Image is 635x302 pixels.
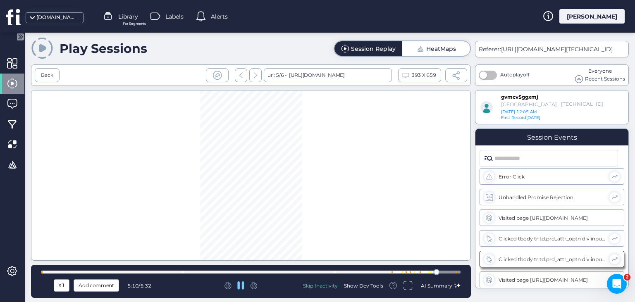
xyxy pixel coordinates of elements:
div: [DATE] [7,175,159,186]
span: First Record [501,115,526,120]
div: Is someone there? I posted a query [DATE]. What is the status on that? [30,186,159,212]
button: Send a message… [142,235,155,249]
div: [TECHNICAL_ID] [561,101,594,108]
button: go back [5,3,21,19]
div: HeatMaps [426,46,456,52]
div: Everyone [575,67,625,75]
div: Is someone there? I posted a query [DATE]. What is the status on that? [36,191,152,207]
div: Session Events [527,133,577,141]
button: Emoji picker [13,239,19,245]
span: 2 [624,274,630,281]
div: Please fix it [112,150,159,169]
div: Error Click [499,174,605,180]
p: Active 1h ago [40,10,77,19]
div: this is another example of the same issue [36,117,152,133]
span: Recent Sessions [585,75,625,83]
span: Referer: [479,45,501,53]
div: gvmcv5ggxmj [501,94,542,101]
span: Autoplay [500,71,530,78]
div: Visited page [URL][DOMAIN_NAME] [499,215,606,221]
div: X1 [56,281,67,290]
span: [URL][DOMAIN_NAME][TECHNICAL_ID] [501,45,613,53]
h1: Hamed [40,4,63,10]
span: 393 X 659 [411,71,436,80]
div: Clicked tbody tr td.prd_attr_optn div input#attrib-3-0 [499,235,605,242]
div: Skip Inactivity [303,282,338,289]
div: please fix it so that it will not showing as this is not our website error, this is a browser and... [36,26,152,51]
div: please fix it so that it will not showing as this is not our website error, this is a browser and... [30,21,159,56]
div: Sandra says… [7,186,159,222]
div: / [127,283,156,289]
span: Alerts [211,12,228,21]
div: url: 5/6 - [264,68,392,82]
div: Hamed • [DATE] [13,98,54,103]
div: Sandra says… [7,21,159,62]
button: Home [129,3,145,19]
div: Please fix it [119,155,152,164]
div: [DATE] 12:05 AM [501,109,566,115]
textarea: Message… [7,221,158,235]
div: Sandra says… [7,150,159,175]
button: Gif picker [26,238,33,245]
div: [GEOGRAPHIC_DATA] [501,101,557,107]
span: Labels [165,12,184,21]
div: thanks [PERSON_NAME] for pointing that out. We’ll definitely take a look and see what’s going on. [13,67,129,92]
span: Library [118,12,138,21]
div: Session Replay [351,46,396,52]
div: Back [41,71,53,79]
div: Visited page [URL][DOMAIN_NAME] [499,277,606,283]
div: this is another example of the same issue[URL][DOMAIN_NAME] [30,112,159,150]
span: AI Summary [421,283,452,289]
span: Add comment [79,281,114,290]
div: thanks [PERSON_NAME] for pointing that out. We’ll definitely take a look and see what’s going on.... [7,62,136,97]
span: For Segments [123,21,146,26]
img: Profile image for Hamed [24,5,37,18]
div: Sandra says… [7,112,159,151]
button: Start recording [53,238,59,245]
span: 5:32 [140,283,151,289]
div: Show Dev Tools [344,282,383,289]
span: 5:10 [127,283,138,289]
div: Play Sessions [60,41,147,56]
div: [DATE] [501,115,546,121]
div: Close [145,3,160,18]
div: Hamed says… [7,62,159,112]
div: Unhandled Promise Rejection [499,194,605,200]
button: Upload attachment [39,238,46,245]
div: [PERSON_NAME] [559,9,625,24]
div: [URL][DOMAIN_NAME] [287,68,345,82]
span: off [523,71,530,78]
a: [URL][DOMAIN_NAME] [36,137,101,144]
iframe: Intercom live chat [607,274,627,294]
div: [DOMAIN_NAME] [36,14,78,21]
div: Clicked tbody tr td.prd_attr_optn div input#attrib-3-0 [499,256,605,262]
